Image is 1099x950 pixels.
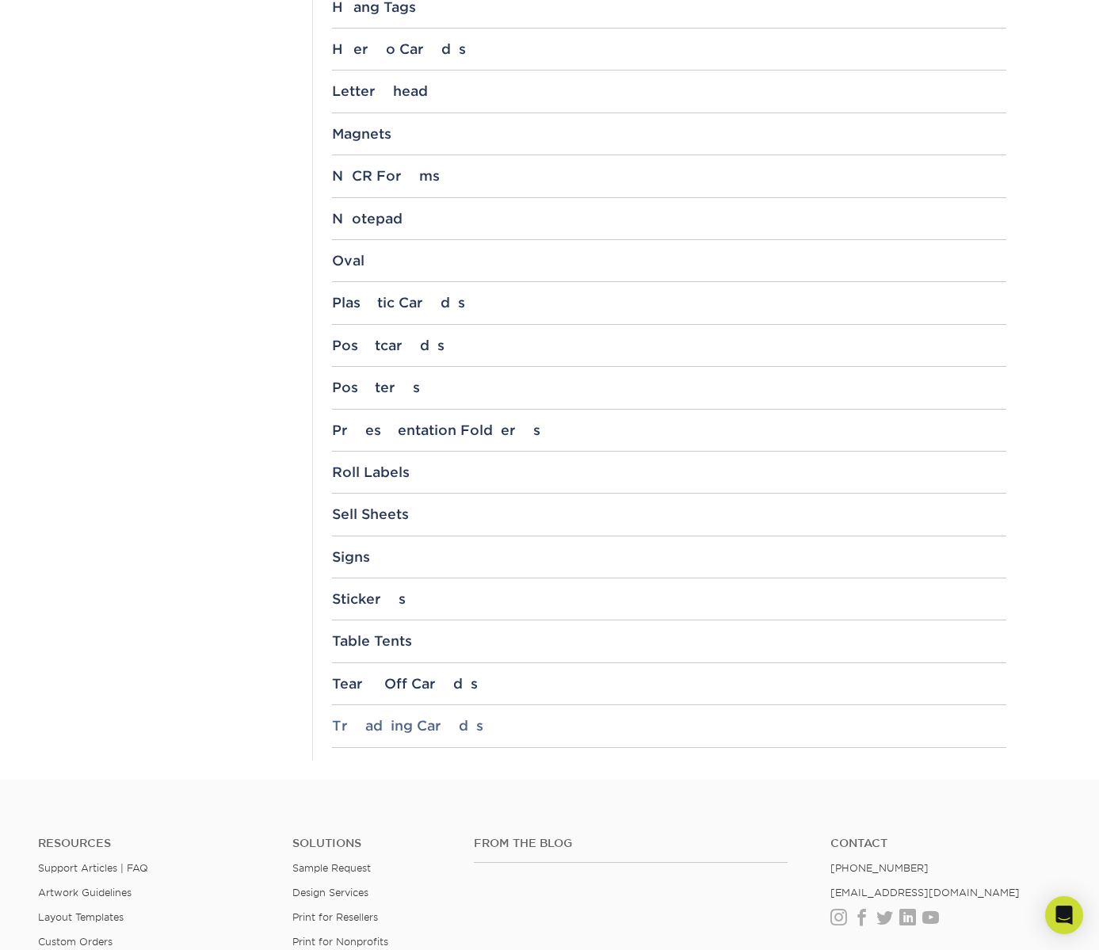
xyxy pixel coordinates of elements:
[292,862,371,874] a: Sample Request
[332,633,1006,649] div: Table Tents
[332,83,1006,99] div: Letterhead
[332,168,1006,184] div: NCR Forms
[332,676,1006,692] div: Tear Off Cards
[332,591,1006,607] div: Stickers
[1045,896,1083,934] div: Open Intercom Messenger
[292,887,368,898] a: Design Services
[38,837,269,850] h4: Resources
[38,887,132,898] a: Artwork Guidelines
[332,253,1006,269] div: Oval
[332,380,1006,395] div: Posters
[332,549,1006,565] div: Signs
[332,506,1006,522] div: Sell Sheets
[292,911,378,923] a: Print for Resellers
[332,422,1006,438] div: Presentation Folders
[292,936,388,948] a: Print for Nonprofits
[332,338,1006,353] div: Postcards
[292,837,450,850] h4: Solutions
[830,862,929,874] a: [PHONE_NUMBER]
[830,887,1020,898] a: [EMAIL_ADDRESS][DOMAIN_NAME]
[332,718,1006,734] div: Trading Cards
[474,837,788,850] h4: From the Blog
[332,41,1006,57] div: Hero Cards
[38,862,148,874] a: Support Articles | FAQ
[332,211,1006,227] div: Notepad
[332,295,1006,311] div: Plastic Cards
[332,464,1006,480] div: Roll Labels
[332,126,1006,142] div: Magnets
[830,837,1061,850] a: Contact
